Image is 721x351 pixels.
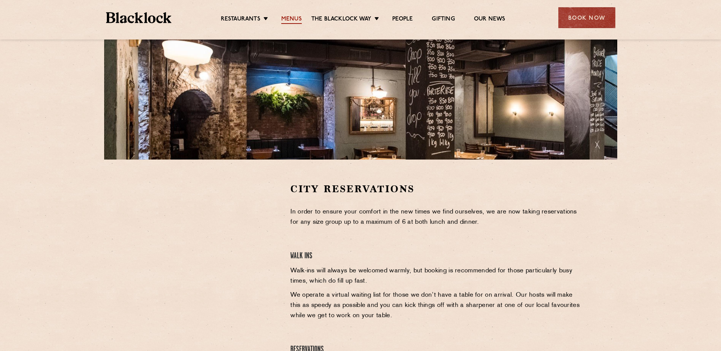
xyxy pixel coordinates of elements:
div: Book Now [558,7,615,28]
img: BL_Textured_Logo-footer-cropped.svg [106,12,172,23]
h4: Walk Ins [290,251,582,261]
a: Restaurants [221,16,260,24]
a: People [392,16,413,24]
a: Gifting [432,16,455,24]
a: Menus [281,16,302,24]
p: In order to ensure your comfort in the new times we find ourselves, we are now taking reservation... [290,207,582,228]
iframe: OpenTable make booking widget [166,182,252,297]
p: Walk-ins will always be welcomed warmly, but booking is recommended for those particularly busy t... [290,266,582,286]
h2: City Reservations [290,182,582,196]
a: Our News [474,16,505,24]
a: The Blacklock Way [311,16,371,24]
p: We operate a virtual waiting list for those we don’t have a table for on arrival. Our hosts will ... [290,290,582,321]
